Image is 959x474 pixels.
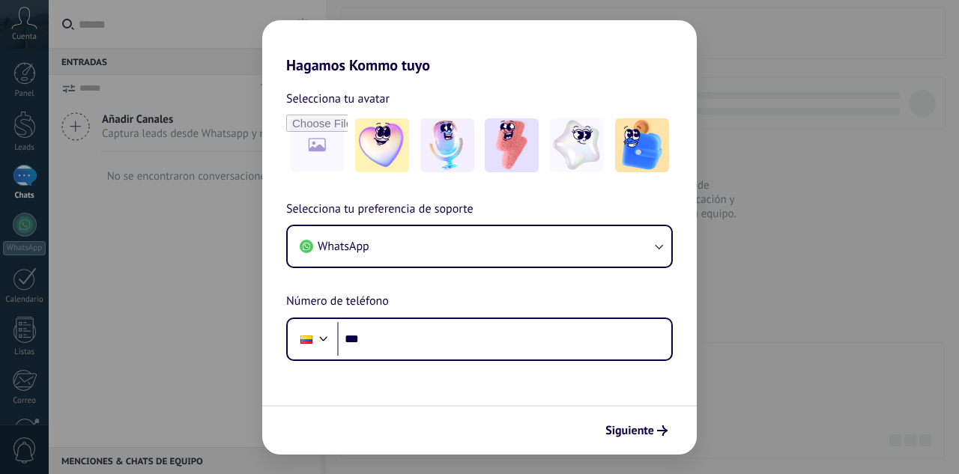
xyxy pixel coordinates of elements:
div: Colombia: + 57 [292,323,321,355]
img: -1.jpeg [355,118,409,172]
span: Selecciona tu preferencia de soporte [286,200,474,219]
span: WhatsApp [318,239,369,254]
button: Siguiente [599,418,674,443]
img: -4.jpeg [550,118,604,172]
span: Siguiente [605,425,654,436]
span: Selecciona tu avatar [286,89,390,109]
img: -5.jpeg [615,118,669,172]
h2: Hagamos Kommo tuyo [262,20,697,74]
span: Número de teléfono [286,292,389,312]
img: -3.jpeg [485,118,539,172]
img: -2.jpeg [420,118,474,172]
button: WhatsApp [288,226,671,267]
